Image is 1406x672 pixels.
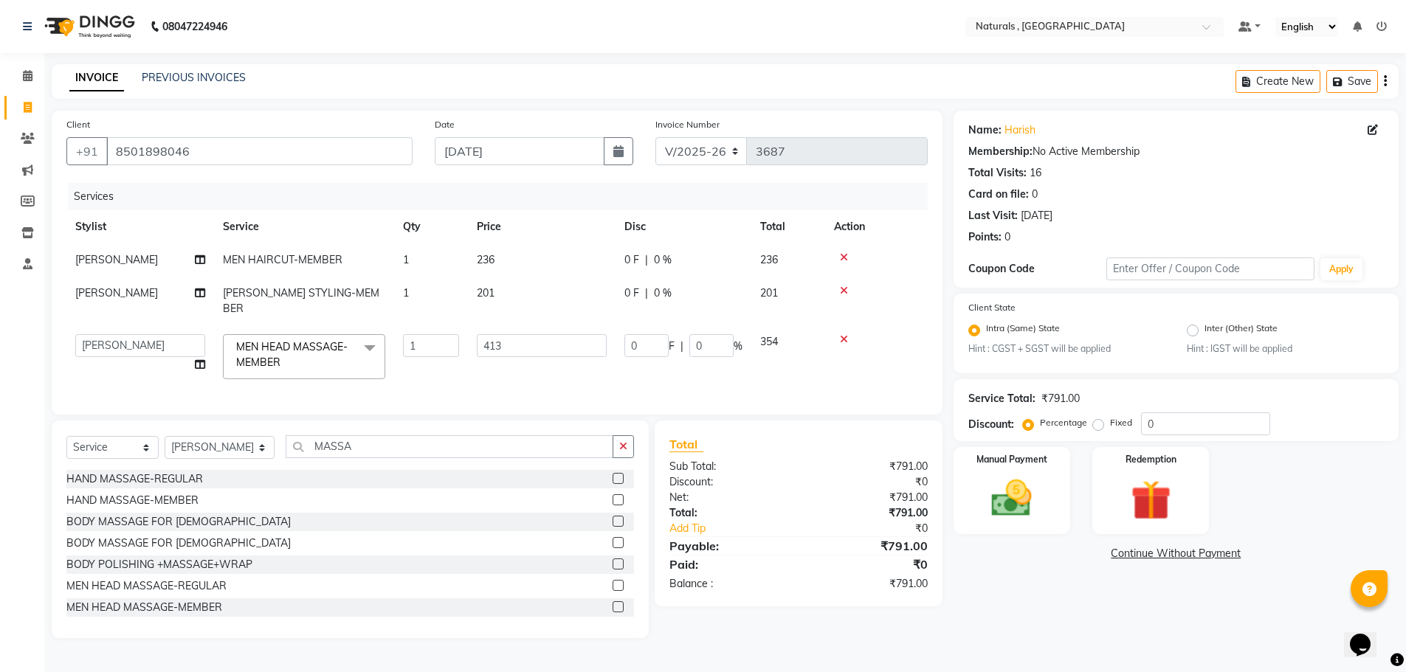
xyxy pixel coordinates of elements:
[968,122,1002,138] div: Name:
[645,252,648,268] span: |
[38,6,139,47] img: logo
[1118,475,1184,525] img: _gift.svg
[669,339,675,354] span: F
[825,210,928,243] th: Action
[106,137,413,165] input: Search by Name/Mobile/Email/Code
[968,391,1035,406] div: Service Total:
[968,342,1165,356] small: Hint : CGST + SGST will be applied
[68,183,939,210] div: Services
[616,210,751,243] th: Disc
[968,208,1018,224] div: Last Visit:
[236,340,348,369] span: MEN HEAD MASSAGE-MEMBER
[435,118,455,131] label: Date
[655,118,720,131] label: Invoice Number
[799,555,939,573] div: ₹0
[69,65,124,91] a: INVOICE
[66,137,108,165] button: +91
[66,493,199,508] div: HAND MASSAGE-MEMBER
[403,253,409,266] span: 1
[799,505,939,521] div: ₹791.00
[979,475,1044,522] img: _cash.svg
[658,555,799,573] div: Paid:
[1106,257,1314,280] input: Enter Offer / Coupon Code
[66,471,203,487] div: HAND MASSAGE-REGULAR
[66,210,214,243] th: Stylist
[1040,416,1087,429] label: Percentage
[968,261,1107,277] div: Coupon Code
[403,286,409,299] span: 1
[1326,70,1378,93] button: Save
[760,286,778,299] span: 201
[658,474,799,490] div: Discount:
[468,210,616,243] th: Price
[1041,391,1080,406] div: ₹791.00
[680,339,683,354] span: |
[214,210,394,243] th: Service
[658,459,799,474] div: Sub Total:
[799,459,939,474] div: ₹791.00
[1110,416,1132,429] label: Fixed
[986,322,1060,339] label: Intra (Same) State
[1030,165,1041,181] div: 16
[968,417,1014,432] div: Discount:
[66,600,222,615] div: MEN HEAD MASSAGE-MEMBER
[66,578,227,594] div: MEN HEAD MASSAGE-REGULAR
[799,490,939,505] div: ₹791.00
[394,210,468,243] th: Qty
[223,253,342,266] span: MEN HAIRCUT-MEMBER
[976,453,1047,466] label: Manual Payment
[75,253,158,266] span: [PERSON_NAME]
[75,286,158,299] span: [PERSON_NAME]
[968,187,1029,202] div: Card on file:
[1236,70,1320,93] button: Create New
[822,521,939,536] div: ₹0
[957,546,1396,561] a: Continue Without Payment
[645,285,648,301] span: |
[1344,613,1391,657] iframe: chat widget
[1004,122,1035,138] a: Harish
[658,505,799,521] div: Total:
[477,286,494,299] span: 201
[799,474,939,490] div: ₹0
[751,210,825,243] th: Total
[286,435,614,458] input: Search or Scan
[162,6,227,47] b: 08047224946
[968,144,1033,159] div: Membership:
[968,229,1002,245] div: Points:
[658,490,799,505] div: Net:
[654,252,672,268] span: 0 %
[280,356,287,369] a: x
[66,557,252,572] div: BODY POLISHING +MASSAGE+WRAP
[968,301,1016,314] label: Client State
[968,144,1384,159] div: No Active Membership
[624,285,639,301] span: 0 F
[223,286,379,315] span: [PERSON_NAME] STYLING-MEMBER
[1205,322,1278,339] label: Inter (Other) State
[66,118,90,131] label: Client
[1021,208,1052,224] div: [DATE]
[1126,453,1176,466] label: Redemption
[1004,229,1010,245] div: 0
[477,253,494,266] span: 236
[66,536,291,551] div: BODY MASSAGE FOR [DEMOGRAPHIC_DATA]
[66,514,291,530] div: BODY MASSAGE FOR [DEMOGRAPHIC_DATA]
[658,576,799,592] div: Balance :
[760,253,778,266] span: 236
[1320,258,1362,280] button: Apply
[1032,187,1038,202] div: 0
[142,71,246,84] a: PREVIOUS INVOICES
[658,521,821,536] a: Add Tip
[799,537,939,555] div: ₹791.00
[968,165,1027,181] div: Total Visits:
[654,285,672,301] span: 0 %
[1187,342,1384,356] small: Hint : IGST will be applied
[624,252,639,268] span: 0 F
[799,576,939,592] div: ₹791.00
[760,335,778,348] span: 354
[669,437,703,452] span: Total
[734,339,742,354] span: %
[658,537,799,555] div: Payable:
